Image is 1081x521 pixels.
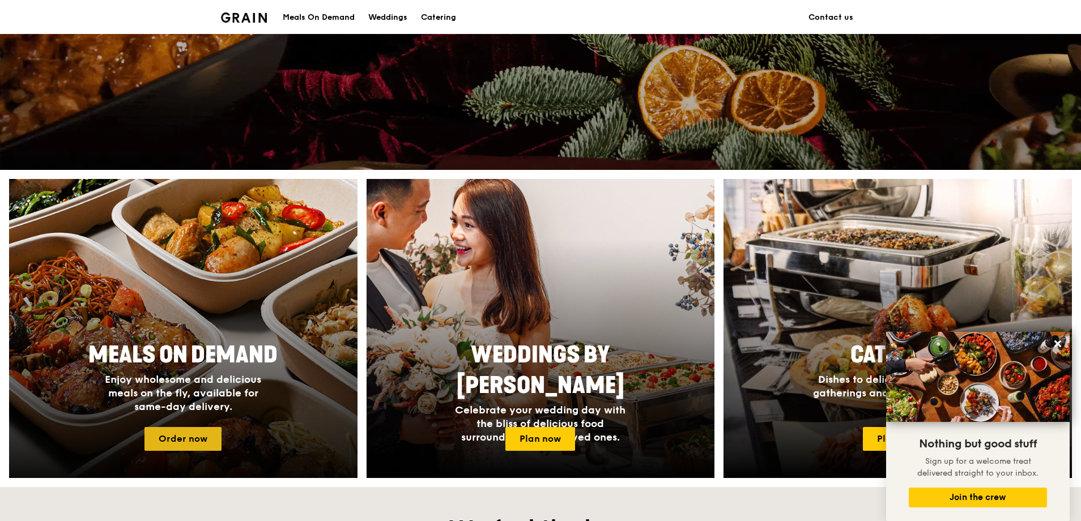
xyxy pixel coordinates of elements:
[917,456,1039,478] span: Sign up for a welcome treat delivered straight to your inbox.
[1049,335,1067,353] button: Close
[88,341,278,369] span: Meals On Demand
[368,1,407,35] div: Weddings
[919,437,1037,451] span: Nothing but good stuff
[361,1,414,35] a: Weddings
[367,179,715,478] a: Weddings by [PERSON_NAME]Celebrate your wedding day with the bliss of delicious food surrounded b...
[850,341,945,369] span: Catering
[105,373,261,413] span: Enjoy wholesome and delicious meals on the fly, available for same-day delivery.
[723,179,1072,478] a: CateringDishes to delight your guests, at gatherings and events of all sizes.Plan now
[802,1,860,35] a: Contact us
[221,12,267,23] img: Grain
[144,427,222,451] a: Order now
[367,179,715,478] img: weddings-card.4f3003b8.jpg
[909,488,1047,507] button: Join the crew
[886,332,1070,422] img: DSC07876-Edit02-Large.jpeg
[505,427,575,451] a: Plan now
[414,1,463,35] a: Catering
[9,179,358,478] a: Meals On DemandEnjoy wholesome and delicious meals on the fly, available for same-day delivery.Or...
[723,179,1072,478] img: catering-card.e1cfaf3e.jpg
[283,1,355,35] div: Meals On Demand
[421,1,456,35] div: Catering
[455,404,625,443] span: Celebrate your wedding day with the bliss of delicious food surrounded by your loved ones.
[863,427,933,451] a: Plan now
[457,341,624,399] span: Weddings by [PERSON_NAME]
